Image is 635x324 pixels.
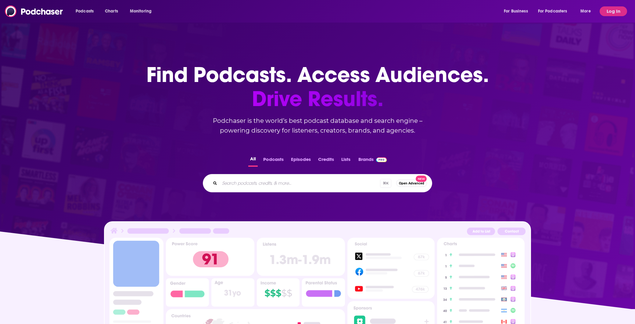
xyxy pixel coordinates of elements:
[534,6,576,16] button: open menu
[101,6,122,16] a: Charts
[196,116,439,135] h2: Podchaser is the world’s best podcast database and search engine – powering discovery for listene...
[396,180,427,187] button: Open AdvancedNew
[220,178,380,188] input: Search podcasts, credits, & more...
[105,7,118,16] span: Charts
[399,182,424,185] span: Open Advanced
[130,7,152,16] span: Monitoring
[538,7,567,16] span: For Podcasters
[376,157,387,162] img: Podchaser Pro
[358,155,387,167] a: BrandsPodchaser Pro
[71,6,102,16] button: open menu
[576,6,598,16] button: open menu
[500,6,536,16] button: open menu
[5,5,63,17] img: Podchaser - Follow, Share and Rate Podcasts
[504,7,528,16] span: For Business
[166,278,209,307] img: Podcast Insights Gender
[203,174,432,192] div: Search podcasts, credits, & more...
[211,278,254,307] img: Podcast Insights Age
[166,238,254,276] img: Podcast Insights Power score
[261,155,285,167] button: Podcasts
[126,6,160,16] button: open menu
[257,238,345,276] img: Podcast Insights Listens
[347,238,435,299] img: Podcast Socials
[146,87,489,111] span: Drive Results.
[302,278,345,307] img: Podcast Insights Parental Status
[109,227,526,237] img: Podcast Insights Header
[600,6,627,16] button: Log In
[146,63,489,111] h1: Find Podcasts. Access Audiences.
[248,155,258,167] button: All
[580,7,591,16] span: More
[416,176,427,182] span: New
[289,155,313,167] button: Episodes
[339,155,352,167] button: Lists
[316,155,336,167] button: Credits
[76,7,94,16] span: Podcasts
[380,179,391,188] span: ⌘ K
[257,278,300,307] img: Podcast Insights Income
